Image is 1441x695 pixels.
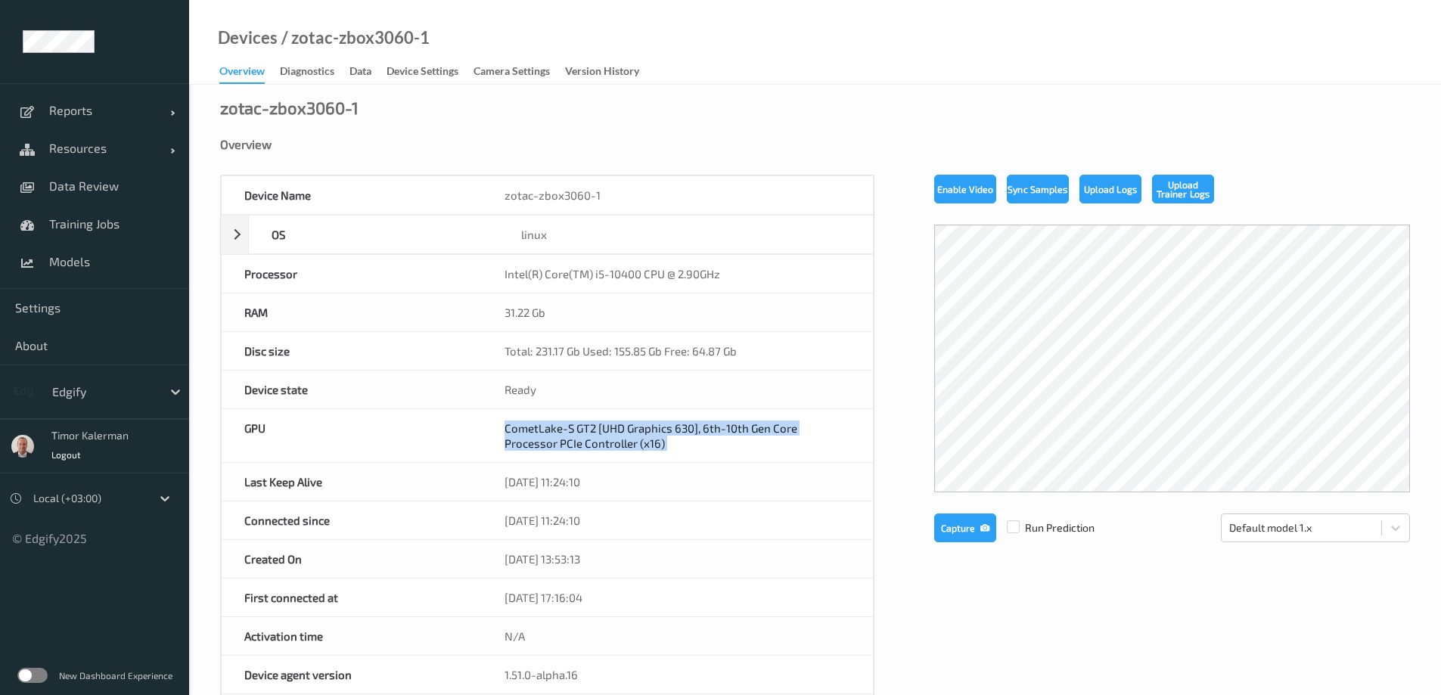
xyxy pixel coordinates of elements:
div: Last Keep Alive [222,463,482,501]
div: Disc size [222,332,482,370]
div: zotac-zbox3060-1 [220,100,359,115]
div: Camera Settings [474,64,550,82]
div: zotac-zbox3060-1 [482,176,873,214]
div: Overview [220,137,1410,152]
div: OS [249,216,498,253]
button: Upload Logs [1079,175,1141,203]
button: Upload Trainer Logs [1152,175,1214,203]
div: RAM [222,293,482,331]
a: Device Settings [387,61,474,82]
div: CometLake-S GT2 [UHD Graphics 630], 6th-10th Gen Core Processor PCIe Controller (x16) [482,409,873,462]
div: OSlinux [221,215,874,254]
div: [DATE] 17:16:04 [482,579,873,616]
span: Run Prediction [996,520,1095,535]
a: Data [349,61,387,82]
div: N/A [482,617,873,655]
div: Data [349,64,371,82]
div: Device state [222,371,482,408]
a: Devices [218,30,278,45]
div: linux [498,216,873,253]
a: Version History [565,61,654,82]
div: [DATE] 11:24:10 [482,501,873,539]
div: First connected at [222,579,482,616]
div: Device Name [222,176,482,214]
button: Enable Video [934,175,996,203]
a: Overview [219,61,280,84]
div: [DATE] 13:53:13 [482,540,873,578]
div: Processor [222,255,482,293]
div: Connected since [222,501,482,539]
div: Device Settings [387,64,458,82]
div: Created On [222,540,482,578]
div: Intel(R) Core(TM) i5-10400 CPU @ 2.90GHz [482,255,873,293]
div: 1.51.0-alpha.16 [482,656,873,693]
div: Version History [565,64,639,82]
button: Sync Samples [1007,175,1069,203]
div: Total: 231.17 Gb Used: 155.85 Gb Free: 64.87 Gb [482,332,873,370]
div: Device agent version [222,656,482,693]
a: Diagnostics [280,61,349,82]
div: Diagnostics [280,64,334,82]
div: 31.22 Gb [482,293,873,331]
div: / zotac-zbox3060-1 [278,30,430,45]
div: GPU [222,409,482,462]
div: [DATE] 11:24:10 [482,463,873,501]
div: Ready [482,371,873,408]
a: Camera Settings [474,61,565,82]
div: Activation time [222,617,482,655]
div: Overview [219,64,265,84]
button: Capture [934,513,996,542]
